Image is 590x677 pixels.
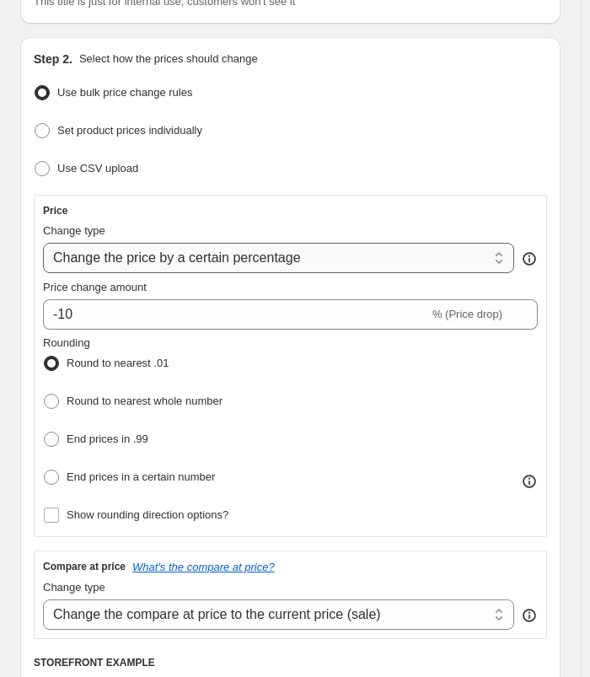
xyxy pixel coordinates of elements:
[57,124,202,137] span: Set product prices individually
[432,308,502,320] span: % (Price drop)
[43,336,90,349] span: Rounding
[43,224,105,237] span: Change type
[57,162,138,175] span: Use CSV upload
[521,250,538,267] div: help
[67,433,148,445] span: End prices in .99
[43,281,147,293] span: Price change amount
[521,607,538,624] div: help
[43,581,105,594] span: Change type
[79,51,258,67] p: Select how the prices should change
[67,357,169,369] span: Round to nearest .01
[57,86,192,99] span: Use bulk price change rules
[67,395,223,407] span: Round to nearest whole number
[67,470,215,483] span: End prices in a certain number
[34,656,547,669] h6: STOREFRONT EXAMPLE
[43,299,429,330] input: -15
[132,561,275,573] button: What's the compare at price?
[43,560,126,573] h3: Compare at price
[34,51,72,67] h2: Step 2.
[43,204,67,218] h3: Price
[67,508,228,521] span: Show rounding direction options?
